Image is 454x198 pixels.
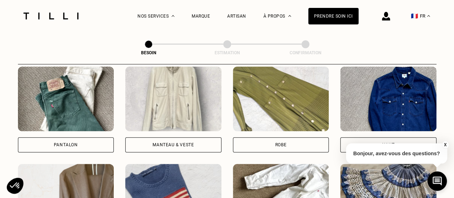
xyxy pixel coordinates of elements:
img: Tilli retouche votre Haut [340,66,436,131]
div: Besoin [113,50,184,55]
img: menu déroulant [427,15,430,17]
a: Prendre soin ici [308,8,359,24]
div: Robe [275,143,286,147]
div: Estimation [191,50,263,55]
button: X [441,141,449,149]
a: Artisan [227,14,246,19]
p: Bonjour, avez-vous des questions? [346,143,447,164]
img: Tilli retouche votre Pantalon [18,66,114,131]
img: Tilli retouche votre Manteau & Veste [125,66,221,131]
a: Marque [192,14,210,19]
div: Confirmation [270,50,341,55]
img: Menu déroulant [172,15,174,17]
img: Menu déroulant à propos [288,15,291,17]
span: 🇫🇷 [411,13,418,19]
div: Pantalon [54,143,78,147]
div: Manteau & Veste [153,143,194,147]
img: Tilli retouche votre Robe [233,66,329,131]
img: Logo du service de couturière Tilli [21,13,81,19]
img: icône connexion [382,12,390,20]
